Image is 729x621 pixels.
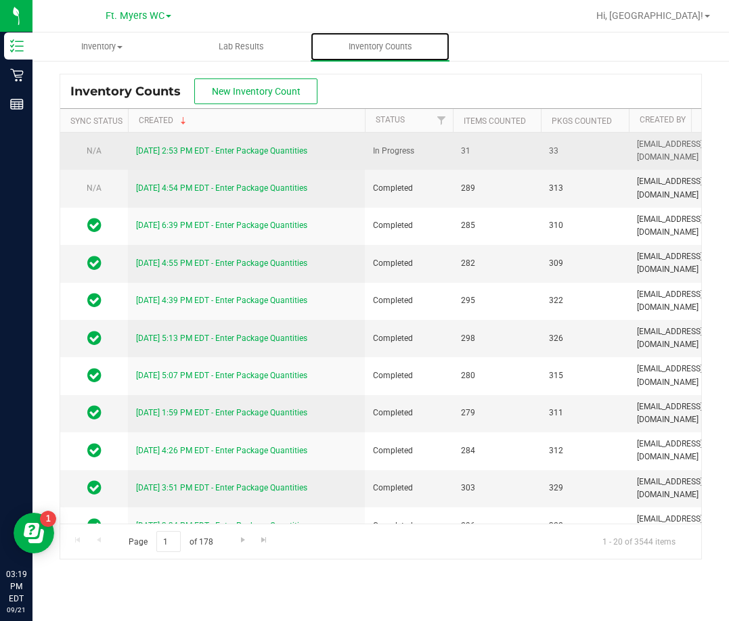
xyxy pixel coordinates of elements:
[461,407,533,419] span: 279
[461,444,533,457] span: 284
[233,531,252,549] a: Go to the next page
[373,482,445,495] span: Completed
[461,294,533,307] span: 295
[70,116,123,126] a: Sync Status
[136,408,307,417] a: [DATE] 1:59 PM EDT - Enter Package Quantities
[461,219,533,232] span: 285
[549,407,621,419] span: 311
[549,444,621,457] span: 312
[549,145,621,158] span: 33
[255,531,274,549] a: Go to the last page
[6,605,26,615] p: 09/21
[596,10,703,21] span: Hi, [GEOGRAPHIC_DATA]!
[136,371,307,380] a: [DATE] 5:07 PM EDT - Enter Package Quantities
[552,116,612,126] a: Pkgs Counted
[373,219,445,232] span: Completed
[549,369,621,382] span: 315
[87,291,102,310] span: In Sync
[136,483,307,492] a: [DATE] 3:51 PM EDT - Enter Package Quantities
[139,116,189,125] a: Created
[461,520,533,532] span: 296
[136,521,307,530] a: [DATE] 3:34 PM EDT - Enter Package Quantities
[549,482,621,495] span: 329
[87,441,102,460] span: In Sync
[6,568,26,605] p: 03:19 PM EDT
[549,182,621,195] span: 313
[171,32,310,61] a: Lab Results
[136,296,307,305] a: [DATE] 4:39 PM EDT - Enter Package Quantities
[136,258,307,268] a: [DATE] 4:55 PM EDT - Enter Package Quantities
[10,97,24,111] inline-svg: Reports
[373,407,445,419] span: Completed
[14,513,54,553] iframe: Resource center
[117,531,224,552] span: Page of 178
[136,146,307,156] a: [DATE] 2:53 PM EDT - Enter Package Quantities
[136,221,307,230] a: [DATE] 6:39 PM EDT - Enter Package Quantities
[592,531,686,551] span: 1 - 20 of 3544 items
[200,41,282,53] span: Lab Results
[32,32,171,61] a: Inventory
[549,257,621,270] span: 309
[87,329,102,348] span: In Sync
[194,78,317,104] button: New Inventory Count
[373,294,445,307] span: Completed
[373,369,445,382] span: Completed
[640,115,686,124] a: Created By
[549,520,621,532] span: 322
[461,182,533,195] span: 289
[156,531,181,552] input: 1
[461,369,533,382] span: 280
[87,478,102,497] span: In Sync
[87,254,102,273] span: In Sync
[33,41,171,53] span: Inventory
[87,366,102,385] span: In Sync
[87,403,102,422] span: In Sync
[461,145,533,158] span: 31
[136,333,307,343] a: [DATE] 5:13 PM EDT - Enter Package Quantities
[40,511,56,527] iframe: Resource center unread badge
[87,146,102,156] span: N/A
[549,219,621,232] span: 310
[373,257,445,270] span: Completed
[373,444,445,457] span: Completed
[106,10,164,22] span: Ft. Myers WC
[87,183,102,193] span: N/A
[373,182,445,195] span: Completed
[10,68,24,82] inline-svg: Retail
[70,84,194,99] span: Inventory Counts
[461,482,533,495] span: 303
[87,516,102,535] span: In Sync
[461,332,533,345] span: 298
[376,115,405,124] a: Status
[373,145,445,158] span: In Progress
[549,294,621,307] span: 322
[10,39,24,53] inline-svg: Inventory
[311,32,449,61] a: Inventory Counts
[461,257,533,270] span: 282
[212,86,301,97] span: New Inventory Count
[549,332,621,345] span: 326
[136,446,307,455] a: [DATE] 4:26 PM EDT - Enter Package Quantities
[373,520,445,532] span: Completed
[87,216,102,235] span: In Sync
[464,116,526,126] a: Items Counted
[330,41,430,53] span: Inventory Counts
[430,109,453,132] a: Filter
[373,332,445,345] span: Completed
[136,183,307,193] a: [DATE] 4:54 PM EDT - Enter Package Quantities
